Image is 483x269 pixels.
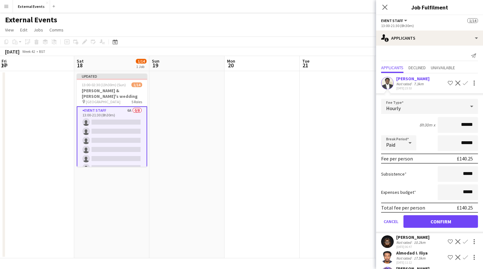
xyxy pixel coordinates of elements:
[86,99,120,104] span: [GEOGRAPHIC_DATA]
[5,27,14,33] span: View
[49,27,64,33] span: Comms
[77,106,147,193] app-card-role: Event staff6A0/813:00-21:30 (8h30m)
[408,65,426,70] span: Declined
[20,27,27,33] span: Edit
[3,26,16,34] a: View
[381,171,407,177] label: Subsistence
[419,122,435,128] div: 8h30m x
[5,15,57,25] h1: External Events
[381,215,401,228] button: Cancel
[386,142,395,148] span: Paid
[131,99,142,104] span: 5 Roles
[151,62,159,69] span: 19
[136,64,146,69] div: 1 Job
[381,65,403,70] span: Applicants
[1,62,7,69] span: 17
[467,18,478,23] span: 1/14
[413,81,425,86] div: 7.3km
[34,27,43,33] span: Jobs
[376,31,483,46] div: Applicants
[136,59,147,64] span: 1/14
[302,58,309,64] span: Tue
[396,234,430,240] div: [PERSON_NAME]
[77,74,147,167] app-job-card: Updated13:00-02:30 (13h30m) (Sun)1/14[PERSON_NAME] & [PERSON_NAME]'s wedding [GEOGRAPHIC_DATA]5 R...
[431,65,455,70] span: Unavailable
[39,49,45,54] div: BST
[47,26,66,34] a: Comms
[403,215,478,228] button: Confirm
[386,105,401,111] span: Hourly
[396,86,430,90] div: [DATE] 23:53
[457,155,473,162] div: £140.25
[31,26,46,34] a: Jobs
[413,240,427,245] div: 10.2km
[396,256,413,261] div: Not rated
[396,261,428,265] div: [DATE] 11:12
[396,81,413,86] div: Not rated
[152,58,159,64] span: Sun
[77,58,84,64] span: Sat
[413,256,427,261] div: 17.5km
[77,88,147,99] h3: [PERSON_NAME] & [PERSON_NAME]'s wedding
[396,250,428,256] div: Almodad I. Iliya
[13,0,50,13] button: External Events
[2,58,7,64] span: Fri
[381,18,408,23] button: Event staff
[381,23,478,28] div: 13:00-21:30 (8h30m)
[77,74,147,79] div: Updated
[21,49,36,54] span: Week 42
[457,205,473,211] div: £140.25
[381,18,403,23] span: Event staff
[396,245,430,249] div: [DATE] 06:47
[131,82,142,87] span: 1/14
[226,62,235,69] span: 20
[18,26,30,34] a: Edit
[396,76,430,81] div: [PERSON_NAME]
[376,3,483,11] h3: Job Fulfilment
[227,58,235,64] span: Mon
[76,62,84,69] span: 18
[396,240,413,245] div: Not rated
[381,189,416,195] label: Expenses budget
[5,48,19,55] div: [DATE]
[301,62,309,69] span: 21
[381,155,413,162] div: Fee per person
[82,82,126,87] span: 13:00-02:30 (13h30m) (Sun)
[381,205,425,211] div: Total fee per person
